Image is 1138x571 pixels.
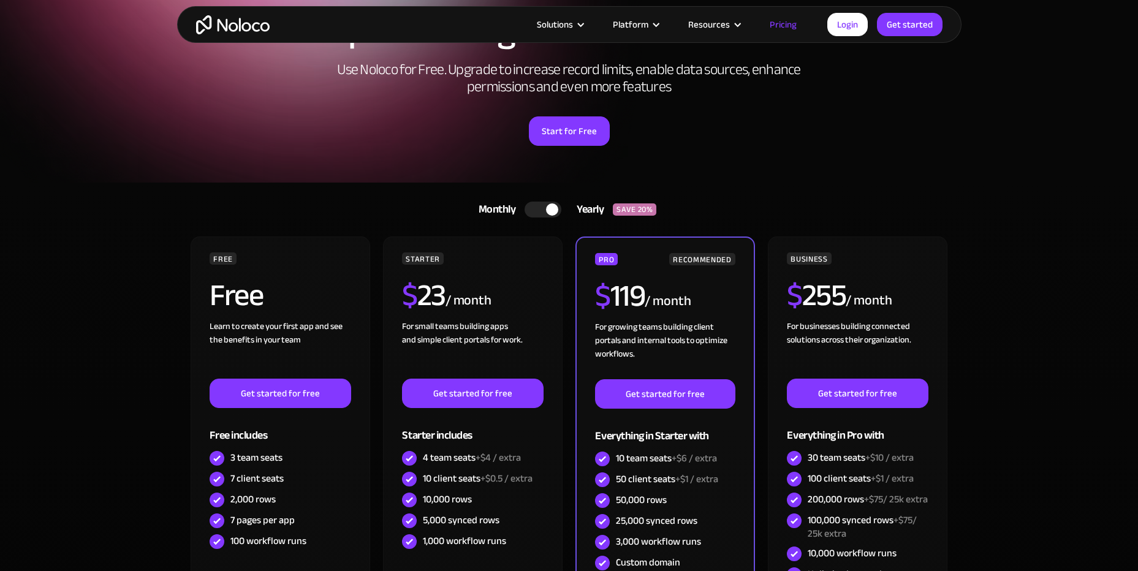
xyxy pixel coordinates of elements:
div: Resources [688,17,730,32]
div: Everything in Starter with [595,409,735,448]
div: 100,000 synced rows [808,513,928,540]
div: Everything in Pro with [787,408,928,448]
div: BUSINESS [787,252,831,265]
div: 7 pages per app [230,513,295,527]
div: Free includes [210,408,351,448]
span: $ [595,267,610,325]
div: Platform [597,17,673,32]
div: Platform [613,17,648,32]
div: 10,000 workflow runs [808,546,897,560]
h1: A plan for organizations of all sizes [189,12,949,49]
div: 100 workflow runs [230,534,306,548]
div: Solutions [522,17,597,32]
div: Solutions [537,17,573,32]
span: +$4 / extra [476,448,521,467]
div: 200,000 rows [808,493,928,506]
div: 2,000 rows [230,493,276,506]
div: 10,000 rows [423,493,472,506]
a: Pricing [754,17,812,32]
span: +$1 / extra [675,470,718,488]
h2: 119 [595,281,645,311]
div: Starter includes [402,408,543,448]
a: home [196,15,270,34]
div: For small teams building apps and simple client portals for work. ‍ [402,320,543,379]
div: 4 team seats [423,451,521,464]
span: +$10 / extra [865,448,914,467]
a: Get started for free [402,379,543,408]
div: 30 team seats [808,451,914,464]
span: +$6 / extra [672,449,717,467]
div: 7 client seats [230,472,284,485]
a: Get started for free [595,379,735,409]
div: 3 team seats [230,451,283,464]
div: / month [446,291,491,311]
a: Start for Free [529,116,610,146]
span: +$75/ 25k extra [808,511,917,543]
div: Learn to create your first app and see the benefits in your team ‍ [210,320,351,379]
div: PRO [595,253,618,265]
a: Login [827,13,868,36]
div: 5,000 synced rows [423,513,499,527]
div: Custom domain [616,556,680,569]
div: 25,000 synced rows [616,514,697,528]
span: $ [402,267,417,324]
div: 3,000 workflow runs [616,535,701,548]
a: Get started [877,13,943,36]
div: For growing teams building client portals and internal tools to optimize workflows. [595,320,735,379]
div: RECOMMENDED [669,253,735,265]
h2: Use Noloco for Free. Upgrade to increase record limits, enable data sources, enhance permissions ... [324,61,814,96]
div: 10 client seats [423,472,533,485]
div: 50 client seats [616,472,718,486]
div: / month [846,291,892,311]
a: Get started for free [787,379,928,408]
div: Yearly [561,200,613,219]
div: STARTER [402,252,443,265]
div: 100 client seats [808,472,914,485]
div: 50,000 rows [616,493,667,507]
div: 1,000 workflow runs [423,534,506,548]
span: +$0.5 / extra [480,469,533,488]
span: +$75/ 25k extra [864,490,928,509]
div: For businesses building connected solutions across their organization. ‍ [787,320,928,379]
a: Get started for free [210,379,351,408]
span: $ [787,267,802,324]
span: +$1 / extra [871,469,914,488]
div: Resources [673,17,754,32]
div: / month [645,292,691,311]
div: 10 team seats [616,452,717,465]
div: FREE [210,252,237,265]
div: SAVE 20% [613,203,656,216]
h2: 255 [787,280,846,311]
div: Monthly [463,200,525,219]
h2: Free [210,280,263,311]
h2: 23 [402,280,446,311]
